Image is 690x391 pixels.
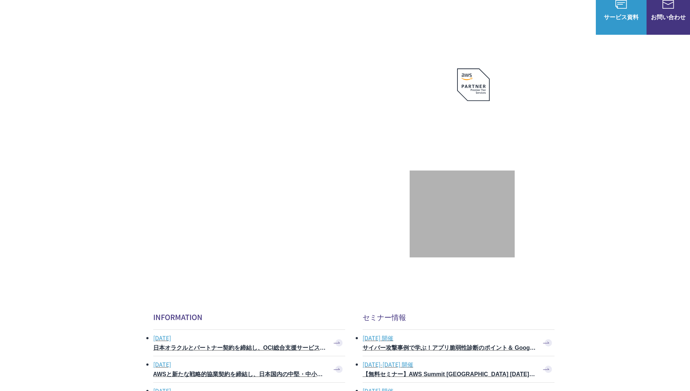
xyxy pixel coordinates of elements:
span: NHN テコラス AWS総合支援サービス [83,7,136,22]
p: 最上位プレミアティア サービスパートナー [421,110,526,138]
h3: AWSと新たな戦略的協業契約を締結し、日本国内の中堅・中小企業でのAWS活用を加速 [153,370,327,379]
h3: サイバー攻撃事例で学ぶ！アプリ脆弱性診断のポイント＆ Google Cloud セキュリティ対策 [363,344,536,352]
span: お問い合わせ [647,12,690,21]
a: [DATE] AWSと新たな戦略的協業契約を締結し、日本国内の中堅・中小企業でのAWS活用を加速 [153,356,345,382]
p: 強み [325,10,344,19]
span: [DATE]-[DATE] 開催 [363,358,536,370]
a: [DATE] 開催 サイバー攻撃事例で学ぶ！アプリ脆弱性診断のポイント＆ Google Cloud セキュリティ対策 [363,330,555,356]
a: 導入事例 [483,10,506,19]
span: [DATE] [153,332,327,344]
a: AWSとの戦略的協業契約 締結 [153,204,284,257]
img: AWSとの戦略的協業契約 締結 [153,204,284,255]
em: AWS [465,110,481,120]
a: ログイン [565,10,589,19]
h2: セミナー情報 [363,312,555,322]
p: ナレッジ [520,10,551,19]
h3: 日本オラクルとパートナー契約を締結し、OCI総合支援サービスの提供を開始 [153,344,327,352]
p: サービス [358,10,389,19]
a: [DATE] 日本オラクルとパートナー契約を締結し、OCI総合支援サービスの提供を開始 [153,330,345,356]
span: [DATE] [153,358,327,370]
p: AWSの導入からコスト削減、 構成・運用の最適化からデータ活用まで 規模や業種業態を問わない マネージドサービスで [153,58,410,106]
a: [DATE]-[DATE] 開催 【無料セミナー】AWS Summit [GEOGRAPHIC_DATA] [DATE] ピックアップセッション [363,356,555,382]
span: [DATE] 開催 [363,332,536,344]
p: 業種別ソリューション [403,10,468,19]
h2: INFORMATION [153,312,345,322]
img: 契約件数 [424,181,500,248]
span: サービス資料 [596,12,647,21]
a: AWS請求代行サービス 統合管理プラン [288,204,418,257]
h1: AWS ジャーニーの 成功を実現 [153,113,410,182]
h3: 【無料セミナー】AWS Summit [GEOGRAPHIC_DATA] [DATE] ピックアップセッション [363,370,536,379]
img: AWS請求代行サービス 統合管理プラン [288,204,418,255]
a: AWS総合支援サービス C-Chorus NHN テコラスAWS総合支援サービス [11,6,136,23]
img: AWSプレミアティアサービスパートナー [441,68,506,101]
